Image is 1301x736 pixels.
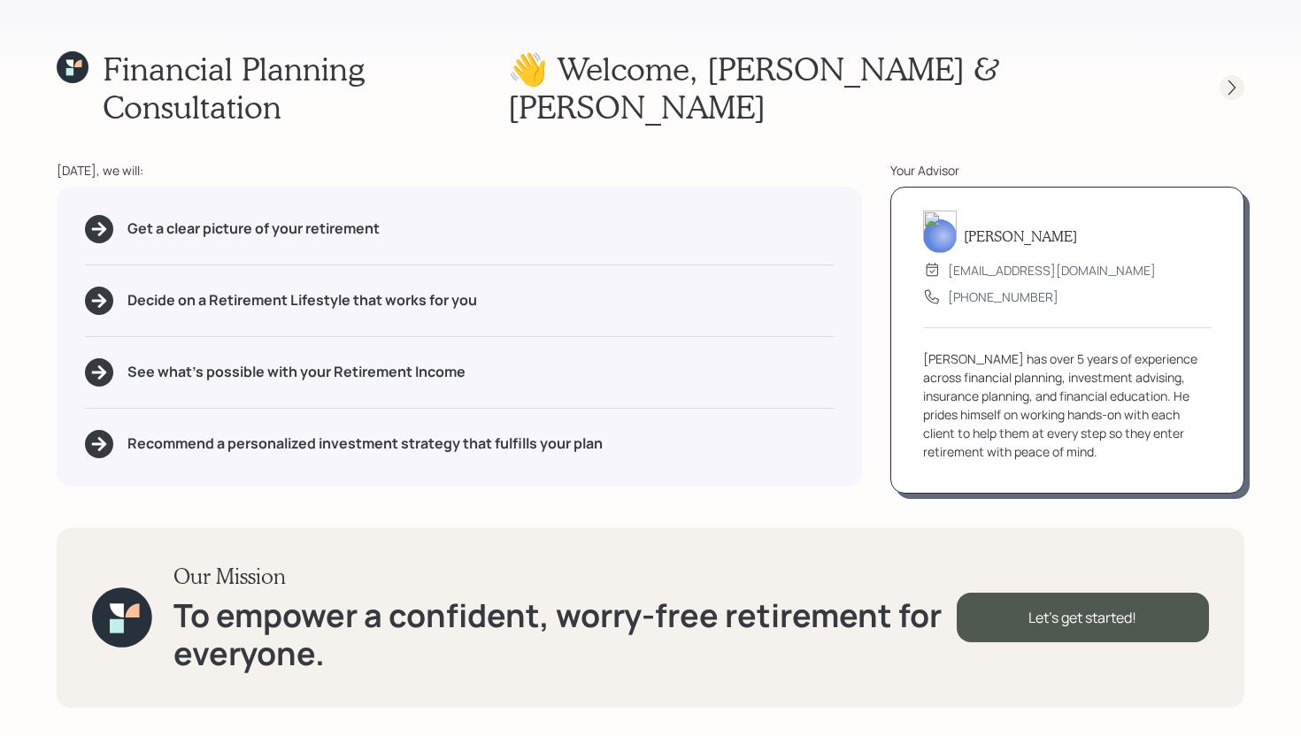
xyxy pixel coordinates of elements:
[127,292,477,309] h5: Decide on a Retirement Lifestyle that works for you
[103,50,508,126] h1: Financial Planning Consultation
[173,563,957,589] h3: Our Mission
[508,50,1188,126] h1: 👋 Welcome , [PERSON_NAME] & [PERSON_NAME]
[964,227,1077,244] h5: [PERSON_NAME]
[57,161,862,180] div: [DATE], we will:
[948,287,1059,306] div: [PHONE_NUMBER]
[127,220,380,237] h5: Get a clear picture of your retirement
[890,161,1244,180] div: Your Advisor
[923,349,1212,461] div: [PERSON_NAME] has over 5 years of experience across financial planning, investment advising, insu...
[948,261,1156,280] div: [EMAIL_ADDRESS][DOMAIN_NAME]
[127,364,466,380] h5: See what's possible with your Retirement Income
[923,211,957,253] img: michael-russo-headshot.png
[173,596,957,672] h1: To empower a confident, worry-free retirement for everyone.
[957,593,1209,642] div: Let's get started!
[127,435,603,452] h5: Recommend a personalized investment strategy that fulfills your plan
